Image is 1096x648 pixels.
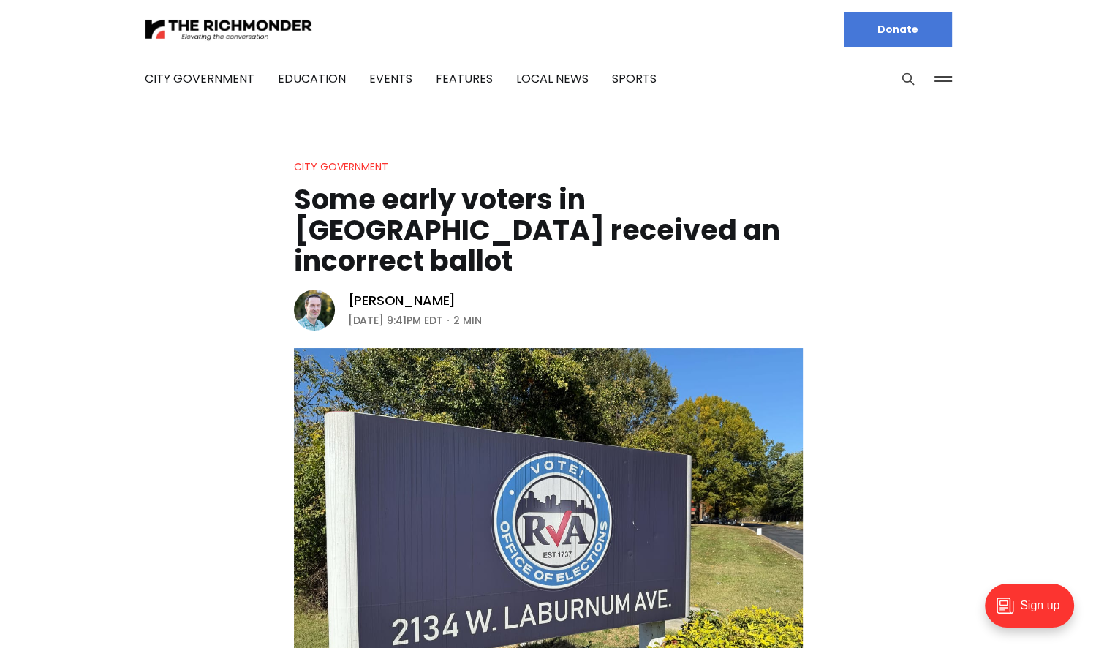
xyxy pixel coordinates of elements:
img: The Richmonder [145,17,313,42]
span: 2 min [453,312,482,329]
a: [PERSON_NAME] [348,292,456,309]
a: City Government [145,70,254,87]
a: City Government [294,159,388,174]
iframe: portal-trigger [972,576,1096,648]
h1: Some early voters in [GEOGRAPHIC_DATA] received an incorrect ballot [294,184,803,276]
a: Sports [612,70,657,87]
a: Education [278,70,346,87]
a: Local News [516,70,589,87]
time: [DATE] 9:41PM EDT [348,312,443,329]
button: Search this site [897,68,919,90]
a: Events [369,70,412,87]
img: Michael Phillips [294,290,335,331]
a: Features [436,70,493,87]
a: Donate [844,12,952,47]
